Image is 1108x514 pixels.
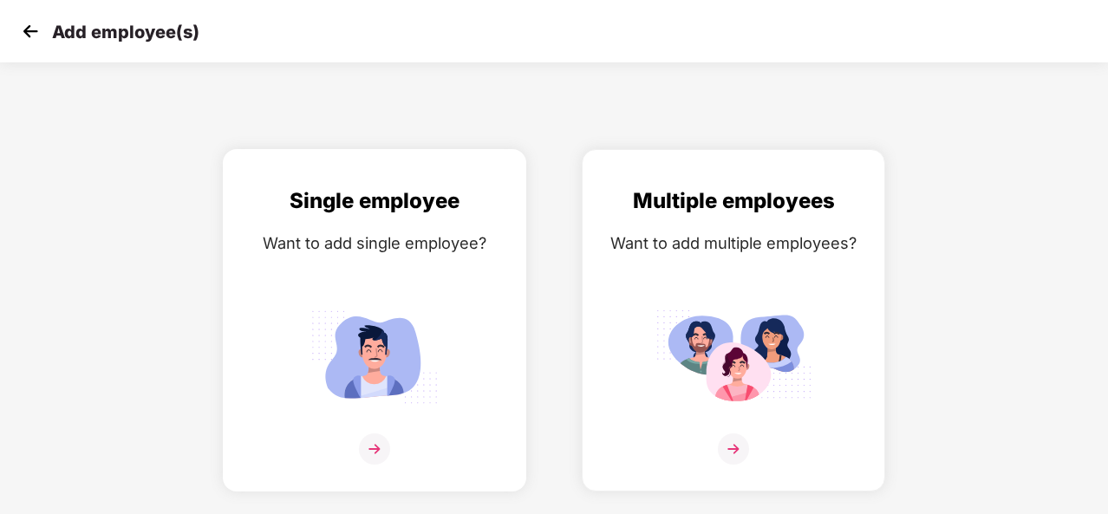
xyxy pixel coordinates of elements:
[600,185,867,218] div: Multiple employees
[52,22,199,42] p: Add employee(s)
[600,231,867,256] div: Want to add multiple employees?
[359,433,390,465] img: svg+xml;base64,PHN2ZyB4bWxucz0iaHR0cDovL3d3dy53My5vcmcvMjAwMC9zdmciIHdpZHRoPSIzNiIgaGVpZ2h0PSIzNi...
[241,185,508,218] div: Single employee
[241,231,508,256] div: Want to add single employee?
[297,303,453,411] img: svg+xml;base64,PHN2ZyB4bWxucz0iaHR0cDovL3d3dy53My5vcmcvMjAwMC9zdmciIGlkPSJTaW5nbGVfZW1wbG95ZWUiIH...
[655,303,811,411] img: svg+xml;base64,PHN2ZyB4bWxucz0iaHR0cDovL3d3dy53My5vcmcvMjAwMC9zdmciIGlkPSJNdWx0aXBsZV9lbXBsb3llZS...
[718,433,749,465] img: svg+xml;base64,PHN2ZyB4bWxucz0iaHR0cDovL3d3dy53My5vcmcvMjAwMC9zdmciIHdpZHRoPSIzNiIgaGVpZ2h0PSIzNi...
[17,18,43,44] img: svg+xml;base64,PHN2ZyB4bWxucz0iaHR0cDovL3d3dy53My5vcmcvMjAwMC9zdmciIHdpZHRoPSIzMCIgaGVpZ2h0PSIzMC...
